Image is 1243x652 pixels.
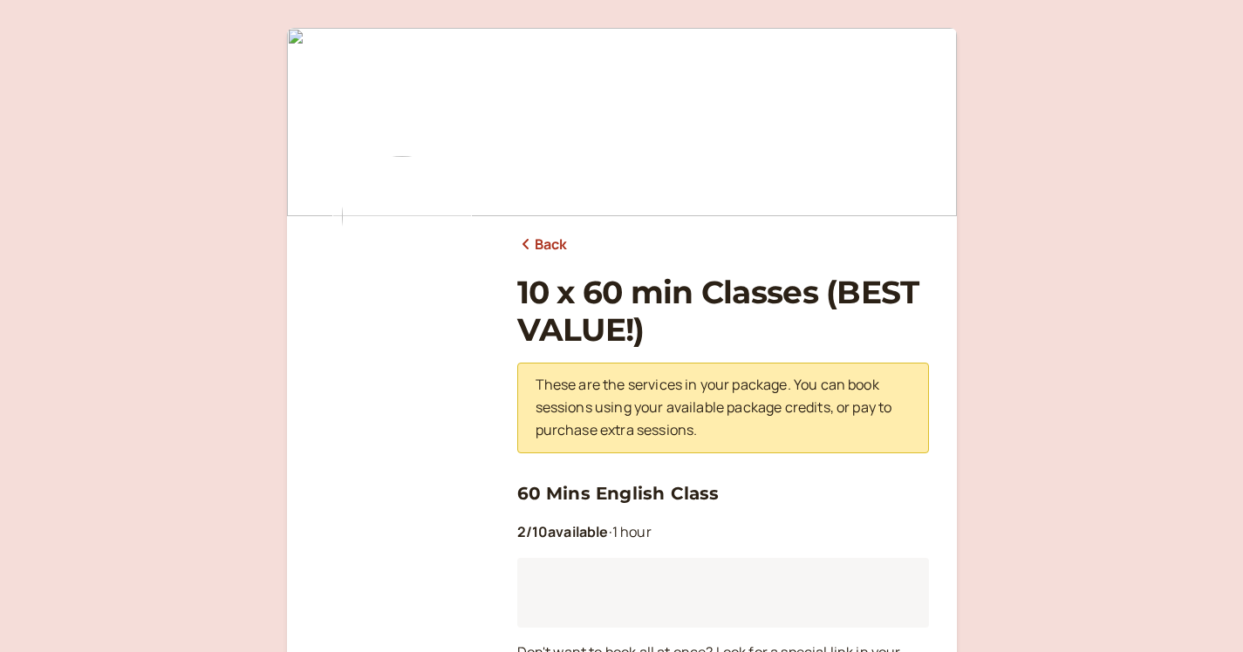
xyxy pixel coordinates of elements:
p: 1 hour [517,521,929,544]
p: These are the services in your package. You can book sessions using your available package credit... [536,374,911,442]
b: 2 / 10 available [517,522,609,541]
h3: 60 Mins English Class [517,479,929,507]
span: · [609,522,612,541]
h1: 10 x 60 min Classes (BEST VALUE!) [517,274,929,349]
a: Back [517,234,568,256]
